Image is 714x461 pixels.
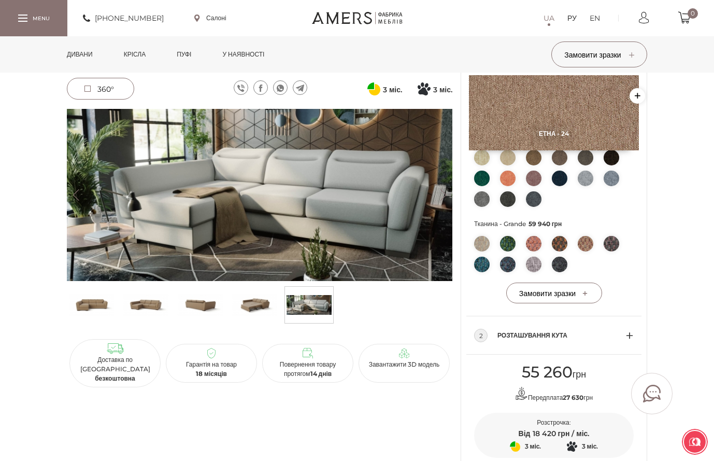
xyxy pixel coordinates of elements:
[95,374,135,382] font: безкоштовна
[310,370,332,378] font: 14 днів
[293,80,307,95] a: телеграма
[124,50,146,58] font: Крісла
[80,356,150,373] font: Доставка по [GEOGRAPHIC_DATA]
[95,13,164,23] font: [PHONE_NUMBER]
[539,130,569,137] font: Етна - 24
[604,150,619,165] img: Моноліт - 29
[222,50,264,58] font: у наявності
[500,171,516,186] img: Моноліт - 61
[273,80,288,95] a: WhatsApp
[552,150,567,165] img: Моноліт - 15
[177,50,191,58] font: Пуфі
[525,442,541,450] font: 3 міс.
[234,80,248,95] a: вайбер
[500,150,516,165] img: Моноліт - 04
[500,257,516,272] img: Гранде - 77
[123,289,168,320] img: Кутовий диван Софія s-1
[551,41,647,67] button: Замовити зразки
[604,236,619,252] img: Гранде - 65
[69,289,114,320] img: Кутовий диван Софія s-0
[474,171,490,186] img: Моноліт - 37
[526,171,541,186] img: Моноліт - 63
[474,191,490,207] img: Моноліт - 92
[582,442,598,450] font: 3 міс.
[537,418,570,426] font: Розстрочка:
[433,85,452,94] font: 3 міс.
[434,189,452,201] button: Далі
[479,332,483,340] font: 2
[567,12,577,24] a: РУ
[558,429,590,438] font: грн / міс.
[367,82,380,95] svg: Оплата частинами від ПриватБанку
[474,236,490,252] img: Гранде - 06
[232,289,277,320] img: Кутовий диван Софія s-3
[500,236,516,252] img: Гранде - 39
[383,85,402,94] font: 3 міс.
[573,369,587,380] font: грн
[691,9,695,17] font: 0
[529,220,562,228] font: 59 940 грн
[526,150,541,165] img: Моноліт - 09
[206,14,226,22] font: Салоні
[497,331,567,339] font: Розташування кута
[97,85,114,94] font: 360°
[519,429,531,438] font: Від
[474,150,490,165] img: Моноліт - 02
[474,220,526,228] font: Тканина - Grande
[196,370,227,378] font: 18 місяців
[552,236,567,252] img: Гранде - 56
[369,360,440,368] font: Завантажити 3D модель
[178,289,223,320] img: Кутовий диван Софія s-2
[583,394,593,401] font: грн
[83,12,164,24] a: [PHONE_NUMBER]
[522,362,573,382] font: 55 260
[526,236,541,252] img: Гранде - 55
[287,289,332,320] img: с_
[169,36,199,73] a: Пуфі
[67,50,93,58] font: Дивани
[578,150,593,165] img: Моноліт - 20
[552,257,567,272] img: Гранде - 97
[67,189,85,201] button: Попередній
[215,36,272,73] a: у наявності
[500,191,516,207] img: Моноліт - 95
[578,171,593,186] img: Моноліт - 84
[280,360,336,378] font: Повернення товару протягом
[564,50,621,60] font: Замовити зразки
[194,13,226,23] a: Салоні
[67,78,134,100] a: 360°
[506,283,602,303] button: Замовити зразки
[578,236,593,252] img: Гранде - 61
[567,13,577,23] font: РУ
[469,75,639,150] img: Етна - 24
[526,191,541,207] img: Моноліт - 97
[528,394,563,401] font: Передплата
[186,360,237,368] font: Гарантія на товар
[604,171,619,186] img: Моноліт - 85
[519,289,576,298] font: Замовити зразки
[552,171,567,186] img: Моноліт - 77
[533,429,556,438] font: 18 420
[474,257,490,272] img: Гранде - 75
[563,394,583,401] font: 27 630
[418,82,431,95] svg: Покупка частинами від Монобанку
[590,13,600,23] font: EN
[544,13,554,23] font: UA
[253,80,268,95] a: фейсбук
[590,12,600,24] a: EN
[544,12,554,24] a: UA
[526,257,541,272] img: Гранде - 90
